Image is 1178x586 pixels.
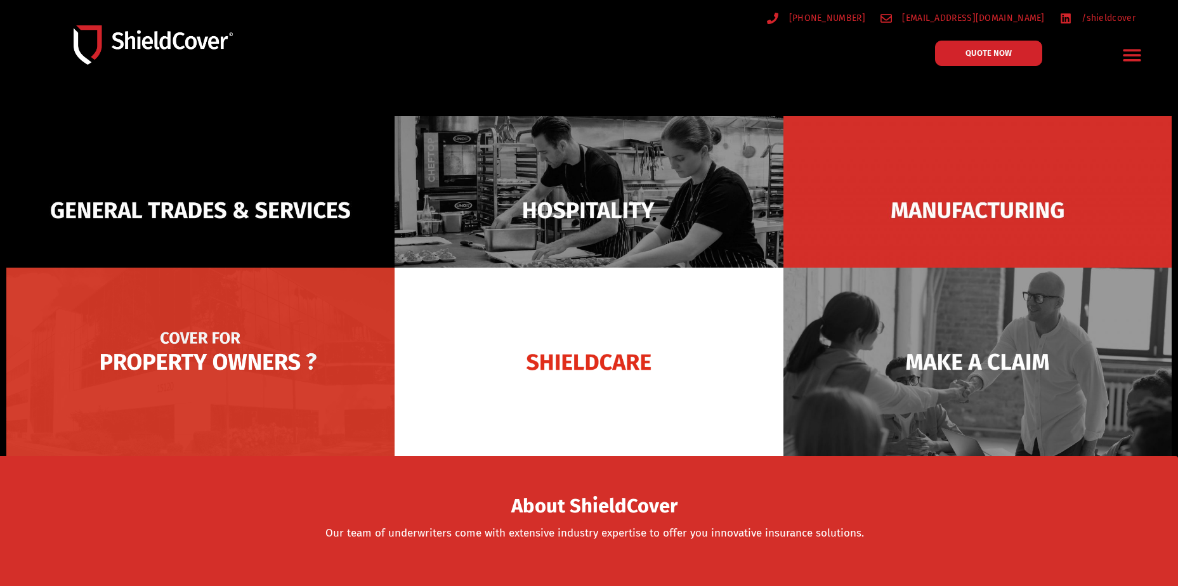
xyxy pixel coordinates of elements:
[965,49,1012,57] span: QUOTE NOW
[511,502,677,515] a: About ShieldCover
[767,10,865,26] a: [PHONE_NUMBER]
[935,41,1042,66] a: QUOTE NOW
[74,25,233,64] img: Shield-Cover-Underwriting-Australia-logo-full
[1060,10,1135,26] a: /shieldcover
[1078,10,1135,26] span: /shieldcover
[880,10,1045,26] a: [EMAIL_ADDRESS][DOMAIN_NAME]
[1117,40,1147,70] div: Menu Toggle
[786,10,865,26] span: [PHONE_NUMBER]
[325,526,864,540] a: Our team of underwriters come with extensive industry expertise to offer you innovative insurance...
[899,10,1044,26] span: [EMAIL_ADDRESS][DOMAIN_NAME]
[511,498,677,514] span: About ShieldCover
